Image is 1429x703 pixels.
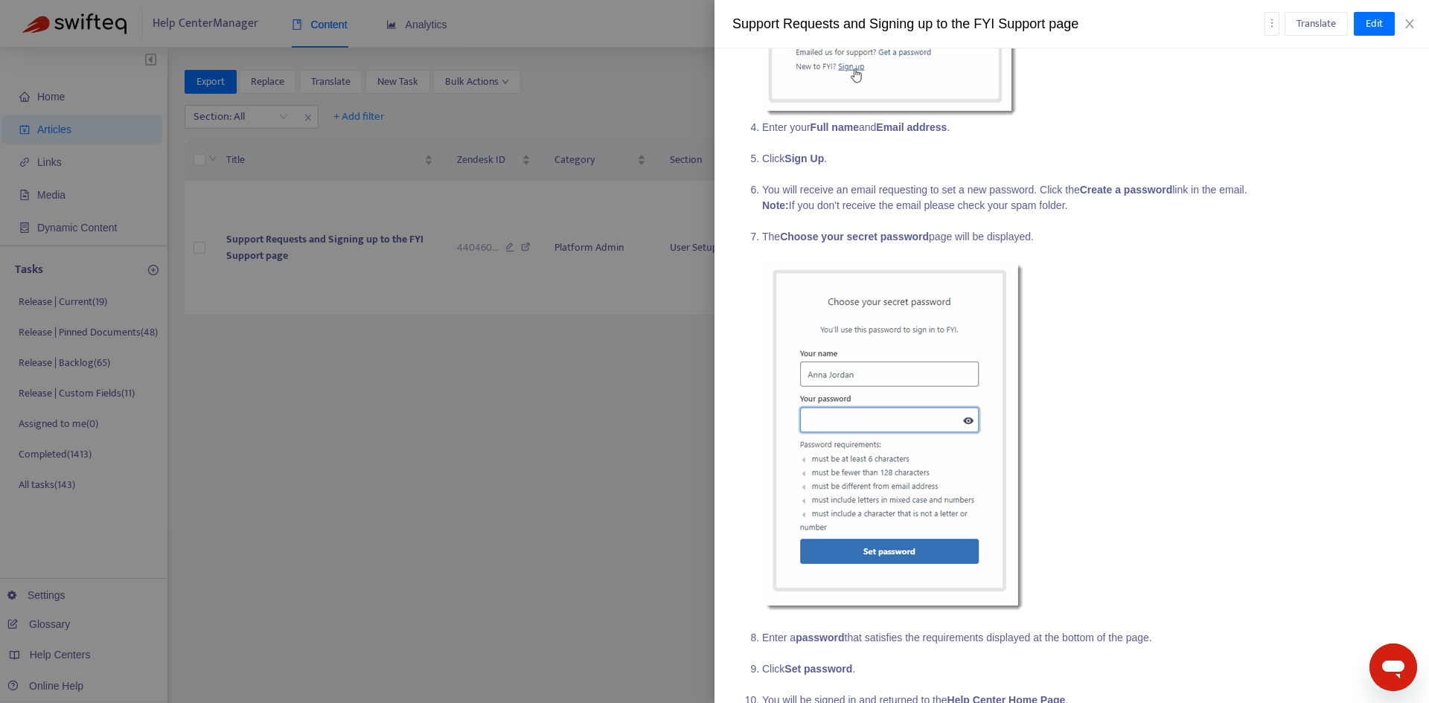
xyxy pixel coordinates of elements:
li: Enter a that satisfies the requirements displayed at the bottom of the page. [762,630,1411,661]
li: You will receive an email requesting to set a new password. Click the link in the email. If you d... [762,182,1411,229]
iframe: Button to launch messaging window [1369,643,1417,691]
strong: Note: [762,199,789,211]
strong: Sign Up [784,153,824,164]
strong: Full name [811,121,859,133]
strong: Email address [876,121,947,133]
button: Translate [1285,12,1348,36]
span: Edit [1366,16,1383,32]
span: more [1267,18,1277,28]
button: more [1265,12,1279,36]
img: 2804_FYI_Support_Password.gif [762,260,1027,614]
li: Click . [762,151,1411,182]
button: Edit [1354,12,1395,36]
li: Enter your and . [762,120,1411,151]
li: Click . [762,661,1411,693]
li: The page will be displayed. [762,229,1411,630]
strong: Create a password [1080,184,1173,196]
div: Support Requests and Signing up to the FYI Support page [732,14,1265,34]
span: close [1404,18,1416,30]
strong: Choose your secret password [780,231,929,243]
strong: password [796,632,844,643]
strong: Set password [784,663,852,675]
button: Close [1399,17,1420,31]
span: Translate [1297,16,1336,32]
